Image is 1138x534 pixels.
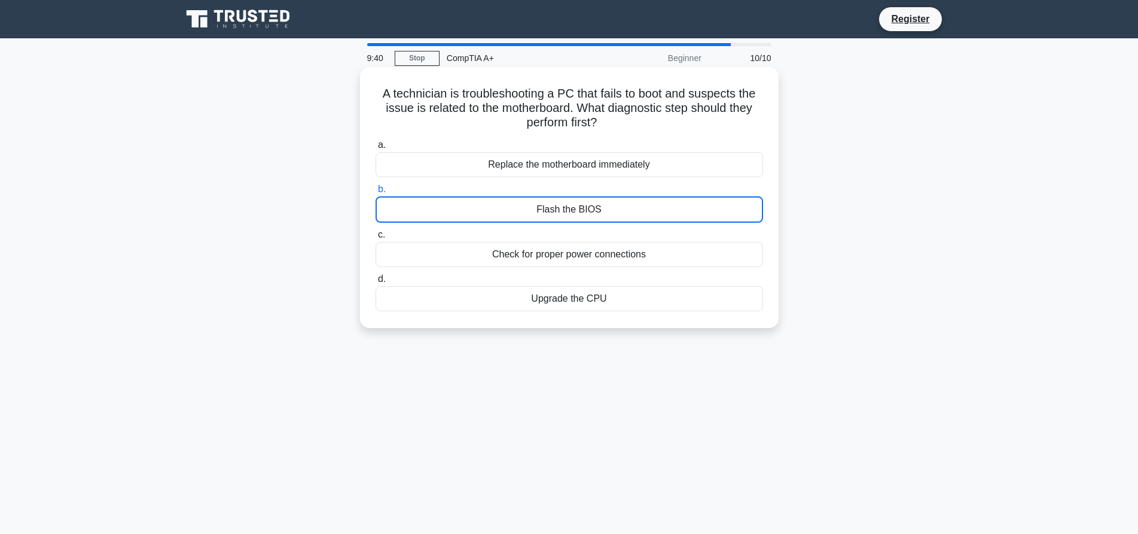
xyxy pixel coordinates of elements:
a: Stop [395,51,440,66]
div: Check for proper power connections [376,242,763,267]
div: Beginner [604,46,709,70]
div: CompTIA A+ [440,46,604,70]
div: 9:40 [360,46,395,70]
span: c. [378,229,385,239]
div: 10/10 [709,46,779,70]
a: Register [884,11,936,26]
h5: A technician is troubleshooting a PC that fails to boot and suspects the issue is related to the ... [374,86,764,131]
span: a. [378,139,386,150]
span: d. [378,274,386,284]
div: Upgrade the CPU [376,286,763,311]
div: Flash the BIOS [376,196,763,223]
span: b. [378,184,386,194]
div: Replace the motherboard immediately [376,152,763,177]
